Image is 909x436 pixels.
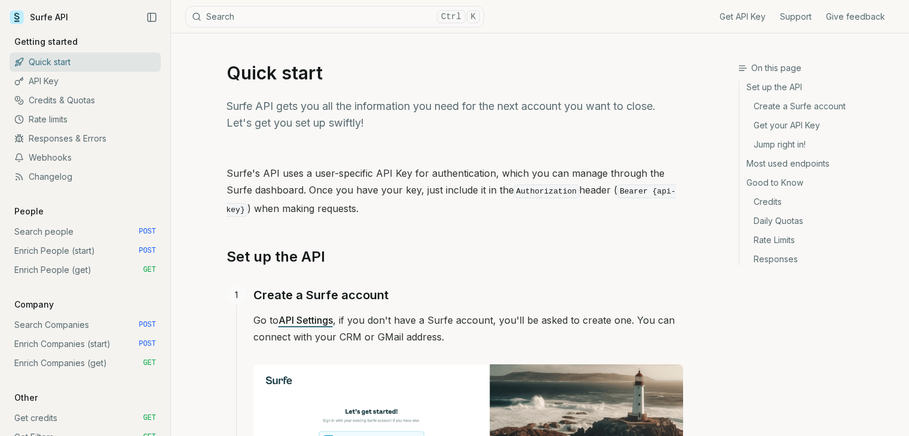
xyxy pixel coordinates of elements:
[227,62,683,84] h1: Quick start
[10,334,161,354] a: Enrich Companies (start) POST
[10,409,161,428] a: Get credits GET
[10,241,161,260] a: Enrich People (start) POST
[437,10,466,23] kbd: Ctrl
[10,205,48,217] p: People
[10,299,59,311] p: Company
[467,10,480,23] kbd: K
[253,285,388,305] a: Create a Surfe account
[139,320,156,330] span: POST
[139,339,156,349] span: POST
[10,72,161,91] a: API Key
[143,8,161,26] button: Collapse Sidebar
[739,250,899,265] a: Responses
[227,98,683,131] p: Surfe API gets you all the information you need for the next account you want to close. Let's get...
[720,11,766,23] a: Get API Key
[10,315,161,334] a: Search Companies POST
[143,413,156,423] span: GET
[278,314,333,326] a: API Settings
[10,129,161,148] a: Responses & Errors
[514,185,579,198] code: Authorization
[139,227,156,237] span: POST
[10,36,82,48] p: Getting started
[10,354,161,373] a: Enrich Companies (get) GET
[143,358,156,368] span: GET
[10,260,161,280] a: Enrich People (get) GET
[739,192,899,211] a: Credits
[10,53,161,72] a: Quick start
[780,11,812,23] a: Support
[253,312,683,345] p: Go to , if you don't have a Surfe account, you'll be asked to create one. You can connect with yo...
[738,62,899,74] h3: On this page
[10,392,42,404] p: Other
[826,11,885,23] a: Give feedback
[739,116,899,135] a: Get your API Key
[739,81,899,97] a: Set up the API
[227,247,325,266] a: Set up the API
[10,110,161,129] a: Rate limits
[10,91,161,110] a: Credits & Quotas
[739,231,899,250] a: Rate Limits
[10,222,161,241] a: Search people POST
[185,6,484,27] button: SearchCtrlK
[739,135,899,154] a: Jump right in!
[139,246,156,256] span: POST
[739,211,899,231] a: Daily Quotas
[10,148,161,167] a: Webhooks
[143,265,156,275] span: GET
[739,154,899,173] a: Most used endpoints
[739,173,899,192] a: Good to Know
[10,8,68,26] a: Surfe API
[227,165,683,219] p: Surfe's API uses a user-specific API Key for authentication, which you can manage through the Sur...
[739,97,899,116] a: Create a Surfe account
[10,167,161,186] a: Changelog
